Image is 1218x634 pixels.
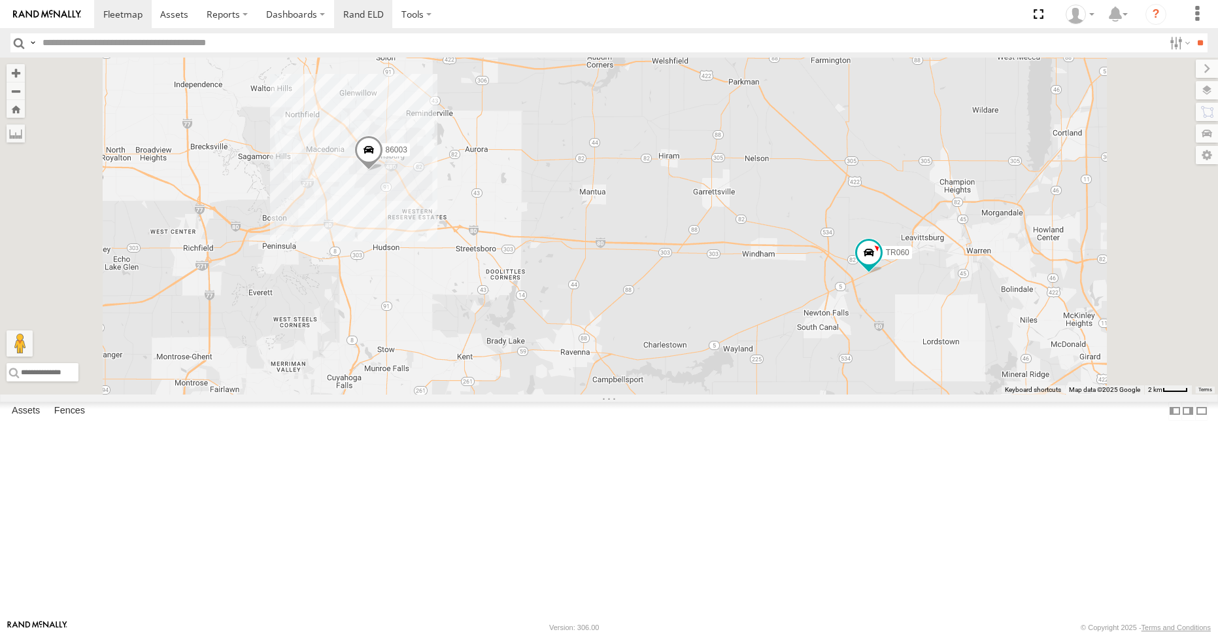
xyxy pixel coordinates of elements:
[1181,402,1194,421] label: Dock Summary Table to the Right
[1198,387,1212,393] a: Terms (opens in new tab)
[1145,4,1166,25] i: ?
[1144,385,1192,395] button: Map Scale: 2 km per 35 pixels
[7,64,25,82] button: Zoom in
[7,82,25,100] button: Zoom out
[885,248,909,257] span: TR060
[385,145,407,154] span: 86003
[1069,386,1140,393] span: Map data ©2025 Google
[1081,624,1211,631] div: © Copyright 2025 -
[13,10,81,19] img: rand-logo.svg
[1148,386,1162,393] span: 2 km
[7,100,25,118] button: Zoom Home
[27,33,38,52] label: Search Query
[5,402,46,420] label: Assets
[1061,5,1099,24] div: Kasey Neumann
[1195,402,1208,421] label: Hide Summary Table
[1005,385,1061,395] button: Keyboard shortcuts
[7,124,25,143] label: Measure
[48,402,92,420] label: Fences
[1196,146,1218,164] label: Map Settings
[1168,402,1181,421] label: Dock Summary Table to the Left
[7,330,33,357] button: Drag Pegman onto the map to open Street View
[1164,33,1193,52] label: Search Filter Options
[7,621,67,634] a: Visit our Website
[549,624,599,631] div: Version: 306.00
[1142,624,1211,631] a: Terms and Conditions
